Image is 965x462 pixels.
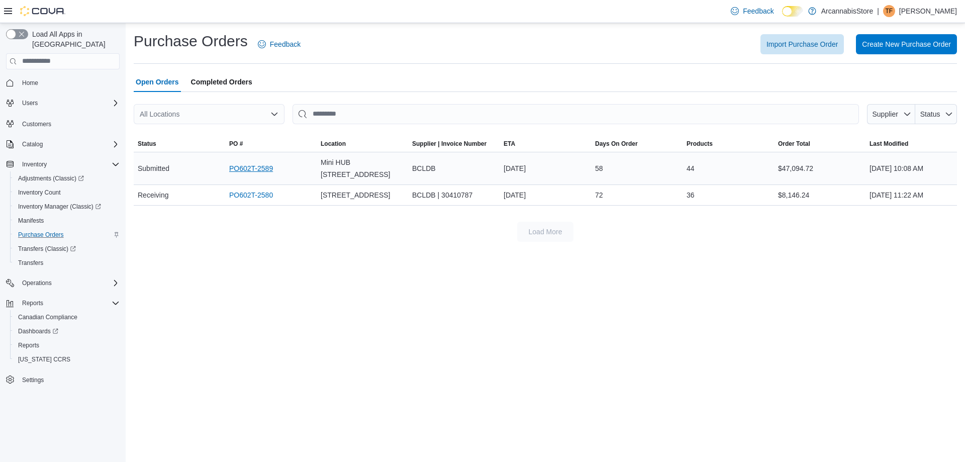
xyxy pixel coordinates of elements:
button: Products [683,136,774,152]
a: Feedback [254,34,305,54]
span: Transfers [14,257,120,269]
div: Thamiris Ferreira [883,5,895,17]
a: Feedback [727,1,778,21]
button: Status [134,136,225,152]
span: PO # [229,140,243,148]
div: $47,094.72 [774,158,865,178]
span: Adjustments (Classic) [18,174,84,182]
button: Manifests [10,214,124,228]
button: Open list of options [270,110,278,118]
span: Users [18,97,120,109]
span: Supplier [873,110,898,118]
span: Open Orders [136,72,179,92]
button: Reports [2,296,124,310]
div: [DATE] 11:22 AM [865,185,957,205]
button: Supplier [867,104,915,124]
span: Inventory Manager (Classic) [14,201,120,213]
span: Reports [18,341,39,349]
a: Transfers (Classic) [10,242,124,256]
p: ArcannabisStore [821,5,874,17]
span: 58 [595,162,603,174]
a: Dashboards [10,324,124,338]
span: Purchase Orders [14,229,120,241]
button: Catalog [2,137,124,151]
span: Receiving [138,189,168,201]
button: Canadian Compliance [10,310,124,324]
span: Status [138,140,156,148]
div: [DATE] [500,185,591,205]
span: Completed Orders [191,72,252,92]
span: Manifests [18,217,44,225]
span: TF [886,5,893,17]
span: Inventory Manager (Classic) [18,203,101,211]
span: Reports [18,297,120,309]
span: ETA [504,140,515,148]
a: Canadian Compliance [14,311,81,323]
button: Customers [2,116,124,131]
input: This is a search bar. After typing your query, hit enter to filter the results lower in the page. [293,104,859,124]
span: Inventory Count [14,187,120,199]
a: PO602T-2589 [229,162,273,174]
span: Settings [22,376,44,384]
span: Inventory [22,160,47,168]
button: Settings [2,373,124,387]
span: Reports [22,299,43,307]
a: [US_STATE] CCRS [14,353,74,365]
span: Home [22,79,38,87]
a: Manifests [14,215,48,227]
nav: Complex example [6,71,120,413]
span: [US_STATE] CCRS [18,355,70,363]
span: Inventory Count [18,189,61,197]
button: PO # [225,136,317,152]
input: Dark Mode [782,6,803,17]
button: Purchase Orders [10,228,124,242]
button: Create New Purchase Order [856,34,957,54]
div: BCLDB [408,158,500,178]
a: Customers [18,118,55,130]
img: Cova [20,6,65,16]
span: 36 [687,189,695,201]
span: Load All Apps in [GEOGRAPHIC_DATA] [28,29,120,49]
span: Purchase Orders [18,231,64,239]
a: Inventory Manager (Classic) [14,201,105,213]
a: Reports [14,339,43,351]
button: Reports [18,297,47,309]
span: Transfers [18,259,43,267]
button: Inventory [2,157,124,171]
span: Create New Purchase Order [862,39,951,49]
button: Days On Order [591,136,683,152]
div: BCLDB | 30410787 [408,185,500,205]
button: Transfers [10,256,124,270]
button: Users [2,96,124,110]
span: Import Purchase Order [766,39,838,49]
span: Last Modified [870,140,908,148]
a: Purchase Orders [14,229,68,241]
span: Mini HUB [STREET_ADDRESS] [321,156,404,180]
span: Status [920,110,940,118]
button: Last Modified [865,136,957,152]
button: Import Purchase Order [760,34,844,54]
button: Home [2,75,124,90]
span: Location [321,140,346,148]
button: Load More [517,222,573,242]
h1: Purchase Orders [134,31,248,51]
a: Home [18,77,42,89]
a: Adjustments (Classic) [10,171,124,186]
a: Inventory Count [14,187,65,199]
span: Canadian Compliance [18,313,77,321]
a: Transfers [14,257,47,269]
button: Location [317,136,408,152]
span: Dashboards [14,325,120,337]
span: Canadian Compliance [14,311,120,323]
span: Adjustments (Classic) [14,172,120,184]
span: Operations [22,279,52,287]
a: PO602T-2580 [229,189,273,201]
span: 72 [595,189,603,201]
span: Washington CCRS [14,353,120,365]
span: 44 [687,162,695,174]
a: Adjustments (Classic) [14,172,88,184]
button: Status [915,104,957,124]
span: Products [687,140,713,148]
span: Manifests [14,215,120,227]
